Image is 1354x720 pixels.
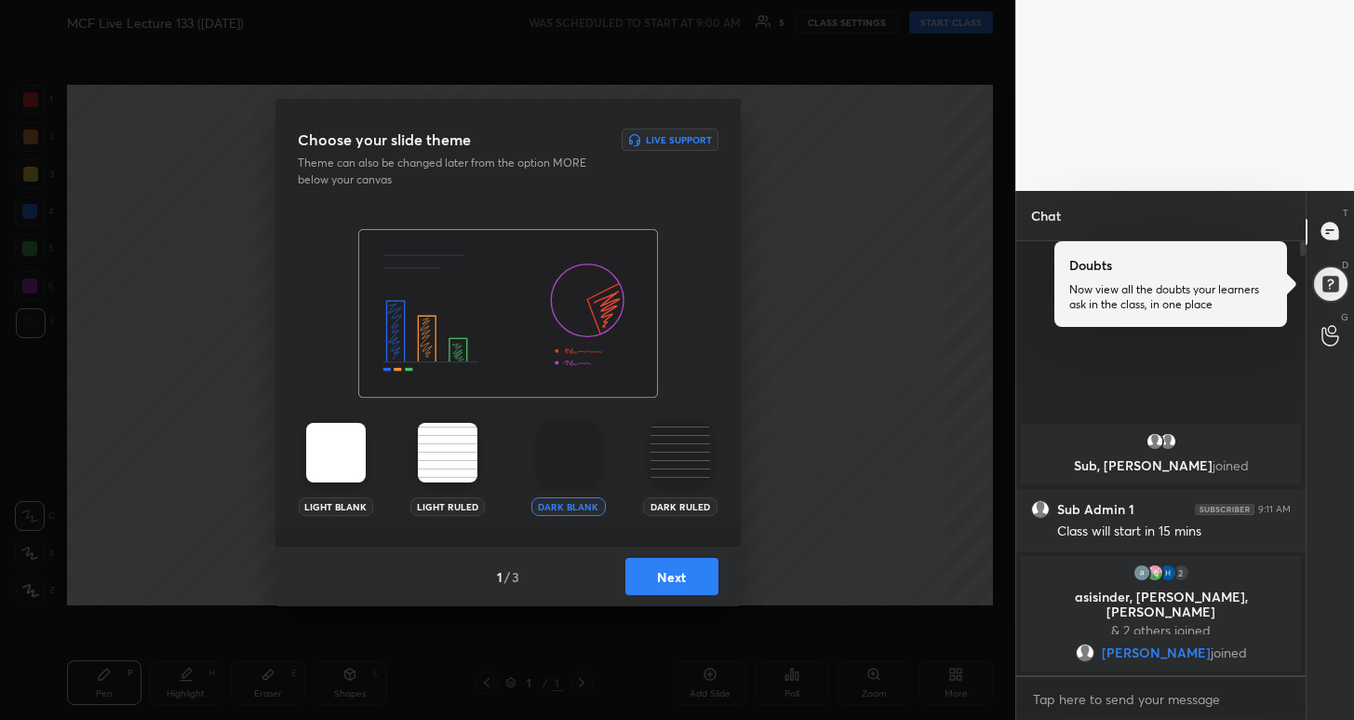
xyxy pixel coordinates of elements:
img: thumbnail.jpg [1146,564,1164,582]
div: Dark Blank [531,497,606,516]
div: Light Ruled [410,497,485,516]
span: [PERSON_NAME] [1102,645,1211,660]
img: default.png [1159,432,1177,451]
div: Class will start in 15 mins [1057,523,1291,541]
p: G [1341,310,1348,324]
img: thumbnail.jpg [1133,564,1151,582]
h4: 3 [512,567,519,587]
img: default.png [1076,644,1094,662]
img: default.png [1032,501,1049,518]
h3: Choose your slide theme [298,129,471,151]
h6: Sub Admin 1 [1057,501,1134,518]
span: joined [1213,456,1249,474]
div: Light Blank [299,497,373,516]
p: T [1343,206,1348,220]
div: 2 [1172,564,1190,582]
p: D [1342,258,1348,272]
img: default.png [1146,432,1164,451]
p: asisinder, [PERSON_NAME], [PERSON_NAME] [1032,590,1290,619]
img: 4P8fHbbgJtejmAAAAAElFTkSuQmCC [1195,504,1254,515]
img: lightRuledTheme.002cd57a.svg [418,423,477,482]
img: thumbnail.jpg [1159,564,1177,582]
img: darkTheme.aa1caeba.svg [539,423,598,482]
img: lightTheme.5bb83c5b.svg [306,423,366,482]
p: Sub, [PERSON_NAME] [1032,458,1290,473]
div: grid [1016,421,1306,675]
button: Next [625,558,718,595]
h4: / [504,567,510,587]
div: 9:11 AM [1258,504,1291,515]
h6: Live Support [646,135,712,144]
h4: 1 [497,567,503,587]
p: & 2 others joined [1032,623,1290,638]
p: Chat [1016,191,1076,240]
span: joined [1211,645,1247,660]
img: darkThemeBanner.f801bae7.svg [358,229,658,399]
p: Theme can also be changed later from the option MORE below your canvas [298,155,599,188]
img: darkRuledTheme.359fb5fd.svg [650,423,710,482]
div: Dark Ruled [643,497,717,516]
